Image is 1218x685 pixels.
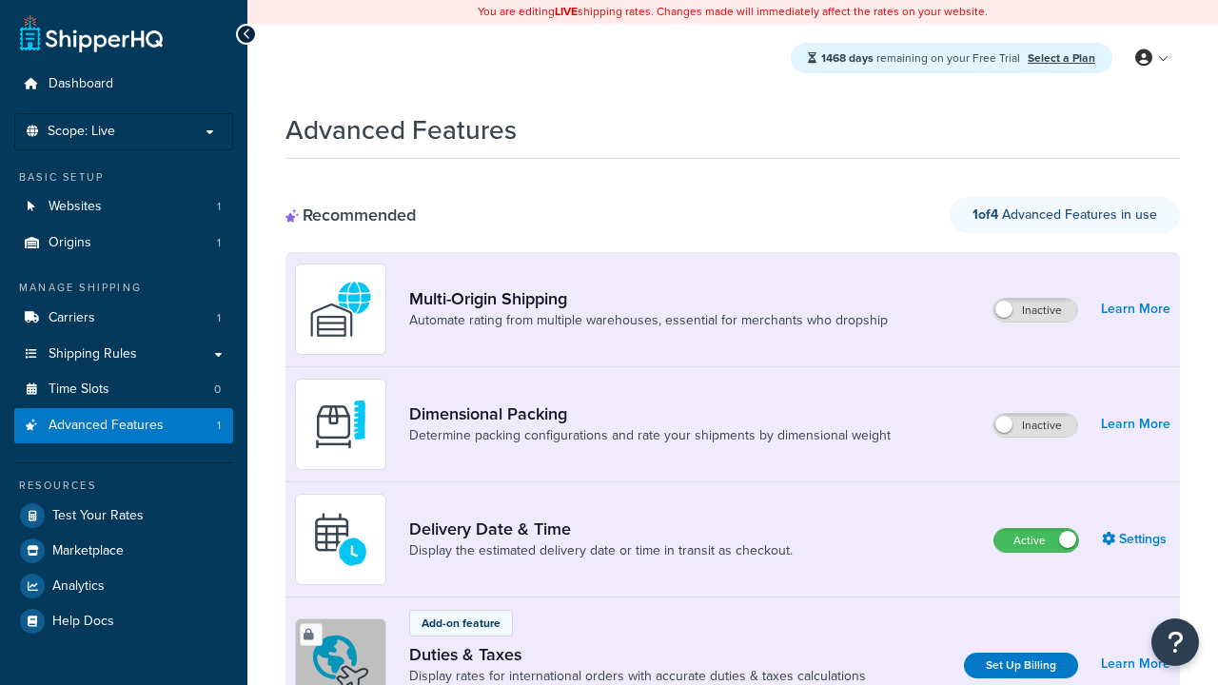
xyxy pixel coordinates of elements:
span: Advanced Features in use [972,205,1157,225]
a: Duties & Taxes [409,644,866,665]
strong: 1468 days [821,49,874,67]
a: Multi-Origin Shipping [409,288,888,309]
span: Time Slots [49,382,109,398]
span: Scope: Live [48,124,115,140]
li: Carriers [14,301,233,336]
label: Active [994,529,1078,552]
a: Learn More [1101,651,1170,677]
label: Inactive [993,299,1077,322]
span: Shipping Rules [49,346,137,362]
a: Determine packing configurations and rate your shipments by dimensional weight [409,426,891,445]
a: Advanced Features1 [14,408,233,443]
a: Origins1 [14,225,233,261]
a: Learn More [1101,296,1170,323]
a: Automate rating from multiple warehouses, essential for merchants who dropship [409,311,888,330]
a: Time Slots0 [14,372,233,407]
span: 1 [217,199,221,215]
div: Manage Shipping [14,280,233,296]
a: Dashboard [14,67,233,102]
a: Analytics [14,569,233,603]
button: Open Resource Center [1151,618,1199,666]
label: Inactive [993,414,1077,437]
span: 1 [217,235,221,251]
b: LIVE [555,3,578,20]
a: Help Docs [14,604,233,638]
a: Display the estimated delivery date or time in transit as checkout. [409,541,793,560]
a: Websites1 [14,189,233,225]
h1: Advanced Features [285,111,517,148]
a: Carriers1 [14,301,233,336]
a: Dimensional Packing [409,403,891,424]
span: 1 [217,418,221,434]
span: Analytics [52,578,105,595]
a: Test Your Rates [14,499,233,533]
img: WatD5o0RtDAAAAAElFTkSuQmCC [307,276,374,342]
a: Marketplace [14,534,233,568]
a: Select a Plan [1028,49,1095,67]
a: Delivery Date & Time [409,519,793,539]
img: gfkeb5ejjkALwAAAABJRU5ErkJggg== [307,506,374,573]
div: Resources [14,478,233,494]
span: Help Docs [52,614,114,630]
span: Advanced Features [49,418,164,434]
a: Shipping Rules [14,337,233,372]
span: Websites [49,199,102,215]
span: Origins [49,235,91,251]
div: Recommended [285,205,416,225]
span: Test Your Rates [52,508,144,524]
img: DTVBYsAAAAAASUVORK5CYII= [307,391,374,458]
span: 1 [217,310,221,326]
div: Basic Setup [14,169,233,186]
li: Websites [14,189,233,225]
li: Advanced Features [14,408,233,443]
p: Add-on feature [422,615,501,632]
a: Set Up Billing [964,653,1078,678]
li: Time Slots [14,372,233,407]
span: remaining on your Free Trial [821,49,1023,67]
span: Marketplace [52,543,124,559]
span: Carriers [49,310,95,326]
a: Settings [1102,526,1170,553]
strong: 1 of 4 [972,205,998,225]
a: Learn More [1101,411,1170,438]
li: Origins [14,225,233,261]
span: Dashboard [49,76,113,92]
span: 0 [214,382,221,398]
